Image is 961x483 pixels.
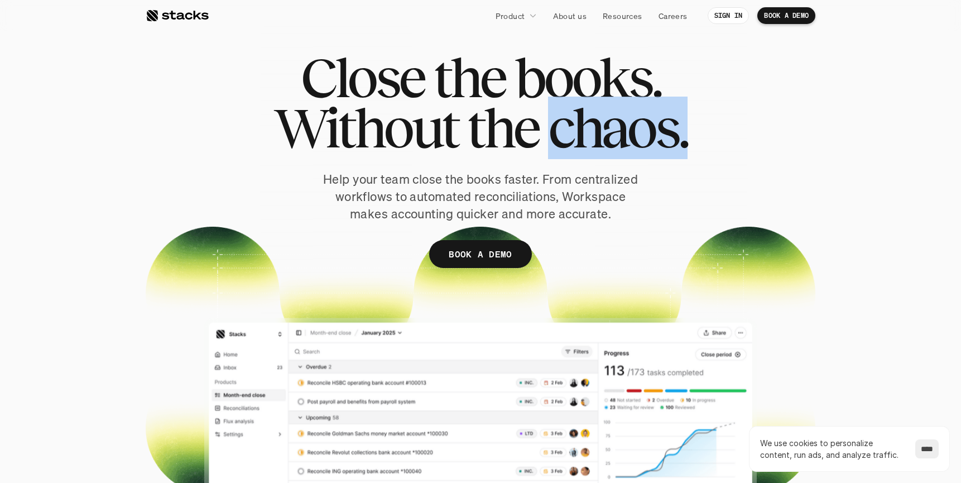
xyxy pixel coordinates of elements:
[714,12,743,20] p: SIGN IN
[496,10,525,22] p: Product
[434,52,505,103] span: the
[603,10,642,22] p: Resources
[596,6,649,26] a: Resources
[764,12,809,20] p: BOOK A DEMO
[659,10,688,22] p: Careers
[757,7,815,24] a: BOOK A DEMO
[548,103,688,153] span: chaos.
[467,103,539,153] span: the
[132,213,181,221] a: Privacy Policy
[546,6,593,26] a: About us
[515,52,661,103] span: books.
[273,103,458,153] span: Without
[708,7,749,24] a: SIGN IN
[760,437,904,461] p: We use cookies to personalize content, run ads, and analyze traffic.
[429,240,532,268] a: BOOK A DEMO
[319,171,642,222] p: Help your team close the books faster. From centralized workflows to automated reconciliations, W...
[301,52,424,103] span: Close
[449,246,512,262] p: BOOK A DEMO
[652,6,694,26] a: Careers
[553,10,587,22] p: About us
